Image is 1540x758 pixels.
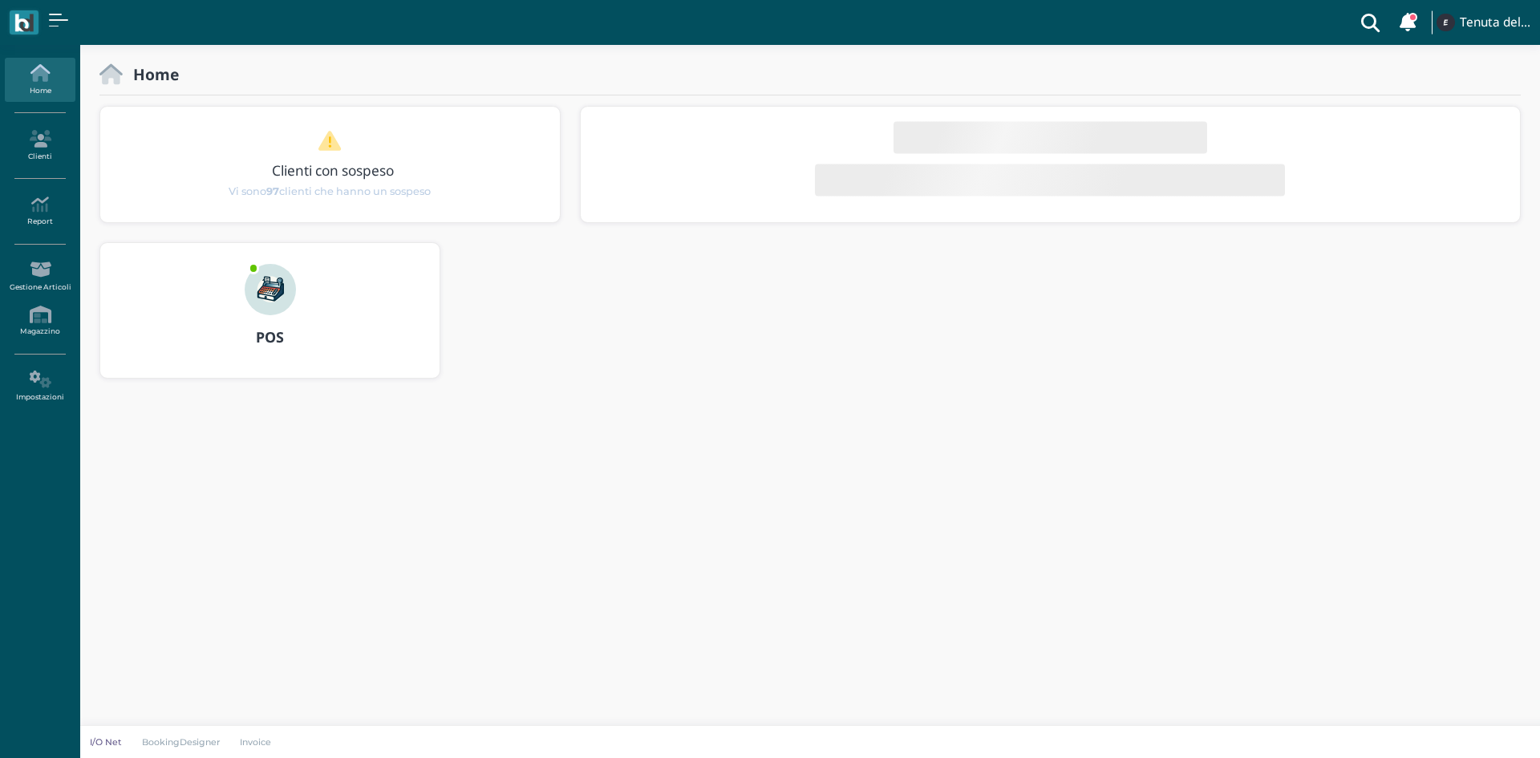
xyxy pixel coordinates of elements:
a: Clienti con sospeso Vi sono97clienti che hanno un sospeso [131,130,529,199]
a: ... Tenuta del Barco [1434,3,1530,42]
a: Magazzino [5,299,75,343]
b: POS [256,327,284,347]
a: ... POS [99,242,440,398]
a: Home [5,58,75,102]
img: logo [14,14,33,32]
b: 97 [266,185,279,197]
iframe: Help widget launcher [1426,708,1526,744]
a: Gestione Articoli [5,254,75,298]
a: Report [5,189,75,233]
img: ... [1437,14,1454,31]
a: Impostazioni [5,364,75,408]
h3: Clienti con sospeso [134,163,532,178]
a: Clienti [5,124,75,168]
h2: Home [123,66,179,83]
div: 1 / 1 [100,107,560,222]
h4: Tenuta del Barco [1460,16,1530,30]
span: Vi sono clienti che hanno un sospeso [229,184,431,199]
img: ... [245,264,296,315]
